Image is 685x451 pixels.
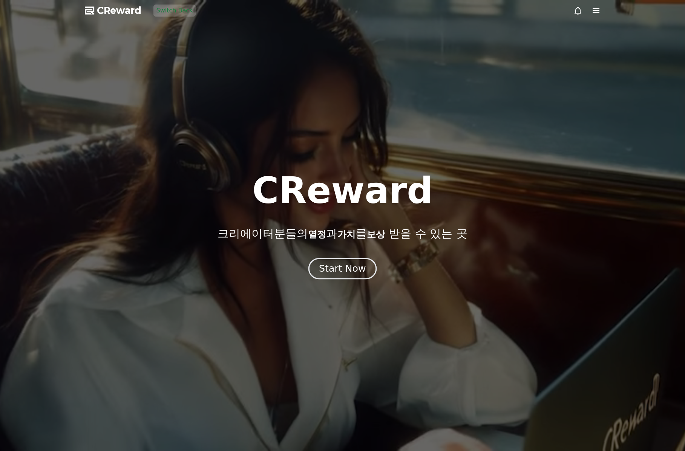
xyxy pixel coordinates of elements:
[337,229,356,240] span: 가치
[308,229,326,240] span: 열정
[308,258,377,279] button: Start Now
[85,5,141,17] a: CReward
[218,227,467,240] p: 크리에이터분들의 과 를 받을 수 있는 곳
[252,173,433,209] h1: CReward
[153,5,196,17] button: Switch Back
[97,5,141,17] span: CReward
[367,229,385,240] span: 보상
[319,262,366,275] div: Start Now
[310,266,375,273] a: Start Now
